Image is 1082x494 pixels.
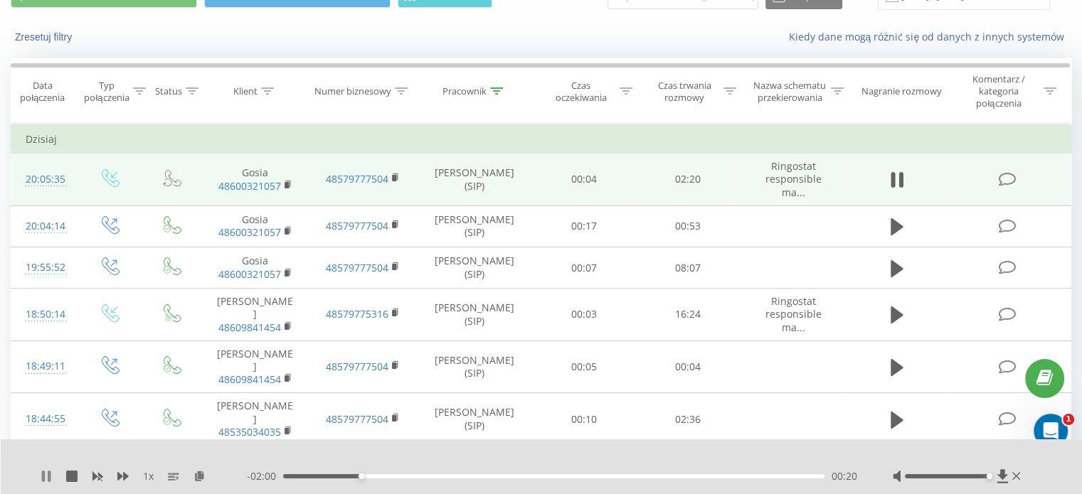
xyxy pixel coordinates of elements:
td: [PERSON_NAME] (SIP) [417,289,533,341]
div: Accessibility label [359,473,364,479]
td: Gosia [201,247,309,289]
span: Ringostat responsible ma... [765,294,822,333]
div: 18:49:11 [26,353,63,380]
div: Accessibility label [986,473,992,479]
div: Czas oczekiwania [546,80,617,104]
td: 00:05 [533,340,636,393]
td: 00:17 [533,205,636,247]
td: Gosia [201,154,309,206]
a: 48609841454 [218,321,281,334]
span: - 02:00 [247,469,283,483]
div: Pracownik [442,85,487,97]
div: Czas trwania rozmowy [649,80,720,104]
div: Klient [233,85,258,97]
span: 1 x [143,469,154,483]
a: 48609841454 [218,372,281,386]
a: 48579777504 [326,360,388,373]
td: [PERSON_NAME] [201,393,309,446]
span: Ringostat responsible ma... [765,159,822,198]
a: 48579777504 [326,412,388,426]
td: [PERSON_NAME] (SIP) [417,205,533,247]
td: 02:36 [636,393,739,446]
td: Dzisiaj [11,125,1071,154]
td: 08:07 [636,247,739,289]
a: 48600321057 [218,179,281,193]
td: 00:07 [533,247,636,289]
div: Komentarz / kategoria połączenia [957,73,1040,109]
div: 18:50:14 [26,301,63,328]
span: 00:20 [832,469,857,483]
a: 48579777504 [326,219,388,232]
div: Nazwa schematu przekierowania [753,80,827,104]
td: [PERSON_NAME] (SIP) [417,247,533,289]
a: 48535034035 [218,425,281,439]
a: 48579777504 [326,172,388,186]
div: 20:05:35 [26,166,63,193]
a: Kiedy dane mogą różnić się od danych z innych systemów [788,30,1071,43]
td: 00:03 [533,289,636,341]
div: 19:55:52 [26,254,63,281]
div: Numer biznesowy [314,85,391,97]
td: 00:10 [533,393,636,446]
iframe: Intercom live chat [1034,414,1068,448]
div: Data połączenia [11,80,73,104]
button: Zresetuj filtry [11,31,79,43]
td: [PERSON_NAME] (SIP) [417,154,533,206]
td: [PERSON_NAME] [201,340,309,393]
td: 00:53 [636,205,739,247]
div: Status [155,85,182,97]
td: [PERSON_NAME] (SIP) [417,340,533,393]
div: 20:04:14 [26,213,63,240]
div: Typ połączenia [84,80,129,104]
td: 00:04 [636,340,739,393]
td: [PERSON_NAME] [201,289,309,341]
td: [PERSON_NAME] (SIP) [417,393,533,446]
td: 16:24 [636,289,739,341]
td: 00:04 [533,154,636,206]
td: Gosia [201,205,309,247]
a: 48579775316 [326,307,388,321]
a: 48600321057 [218,225,281,239]
div: 18:44:55 [26,405,63,433]
span: 1 [1063,414,1074,425]
a: 48579777504 [326,261,388,274]
td: 02:20 [636,154,739,206]
div: Nagranie rozmowy [861,85,942,97]
a: 48600321057 [218,267,281,281]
